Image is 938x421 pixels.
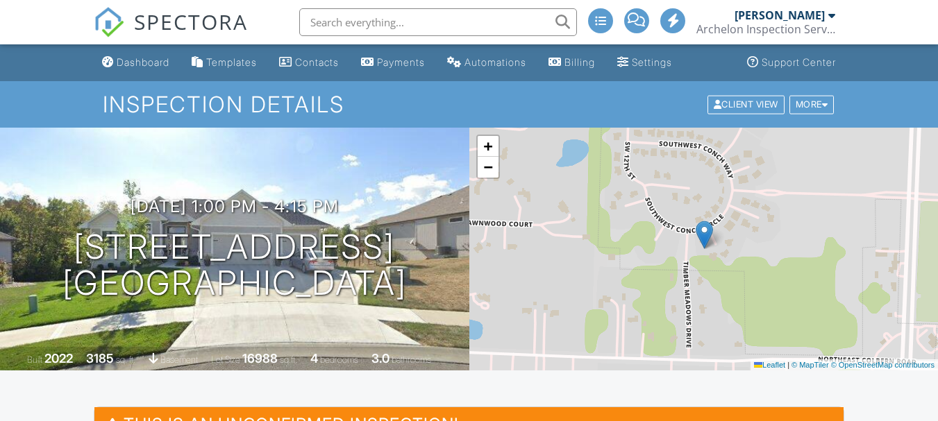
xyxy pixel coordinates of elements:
span: bedrooms [320,354,358,365]
div: 3185 [86,351,114,366]
div: Billing [564,56,595,68]
a: SPECTORA [94,19,248,48]
div: Archelon Inspection Service [696,22,835,36]
a: Zoom in [478,136,499,157]
h1: Inspection Details [103,92,835,117]
div: Payments [377,56,425,68]
div: [PERSON_NAME] [735,8,825,22]
div: Client View [707,95,785,114]
h1: [STREET_ADDRESS] [GEOGRAPHIC_DATA] [62,229,407,302]
a: Support Center [742,50,841,76]
span: | [787,361,789,369]
a: Payments [355,50,430,76]
span: − [483,158,492,175]
span: sq. ft. [116,354,135,365]
a: Leaflet [754,361,785,369]
span: basement [160,354,198,365]
a: Contacts [274,50,344,76]
div: Settings [632,56,672,68]
div: Support Center [762,56,836,68]
span: Lot Size [211,354,240,365]
a: Billing [543,50,601,76]
div: Contacts [295,56,339,68]
a: © OpenStreetMap contributors [831,361,935,369]
div: Dashboard [117,56,169,68]
a: Settings [612,50,678,76]
div: 4 [310,351,318,366]
input: Search everything... [299,8,577,36]
a: © MapTiler [792,361,829,369]
img: Marker [696,221,713,249]
a: Dashboard [97,50,175,76]
h3: [DATE] 1:00 pm - 4:15 pm [131,197,339,216]
span: SPECTORA [134,7,248,36]
div: 2022 [44,351,73,366]
a: Client View [706,98,788,109]
span: bathrooms [392,354,431,365]
div: 16988 [242,351,278,366]
a: Templates [186,50,262,76]
span: Built [27,354,42,365]
div: More [789,95,835,114]
div: Templates [206,56,257,68]
span: sq.ft. [280,354,297,365]
img: The Best Home Inspection Software - Spectora [94,7,124,37]
div: Automations [464,56,526,68]
span: + [483,137,492,155]
div: 3.0 [371,351,390,366]
a: Automations (Basic) [442,50,532,76]
a: Zoom out [478,157,499,178]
